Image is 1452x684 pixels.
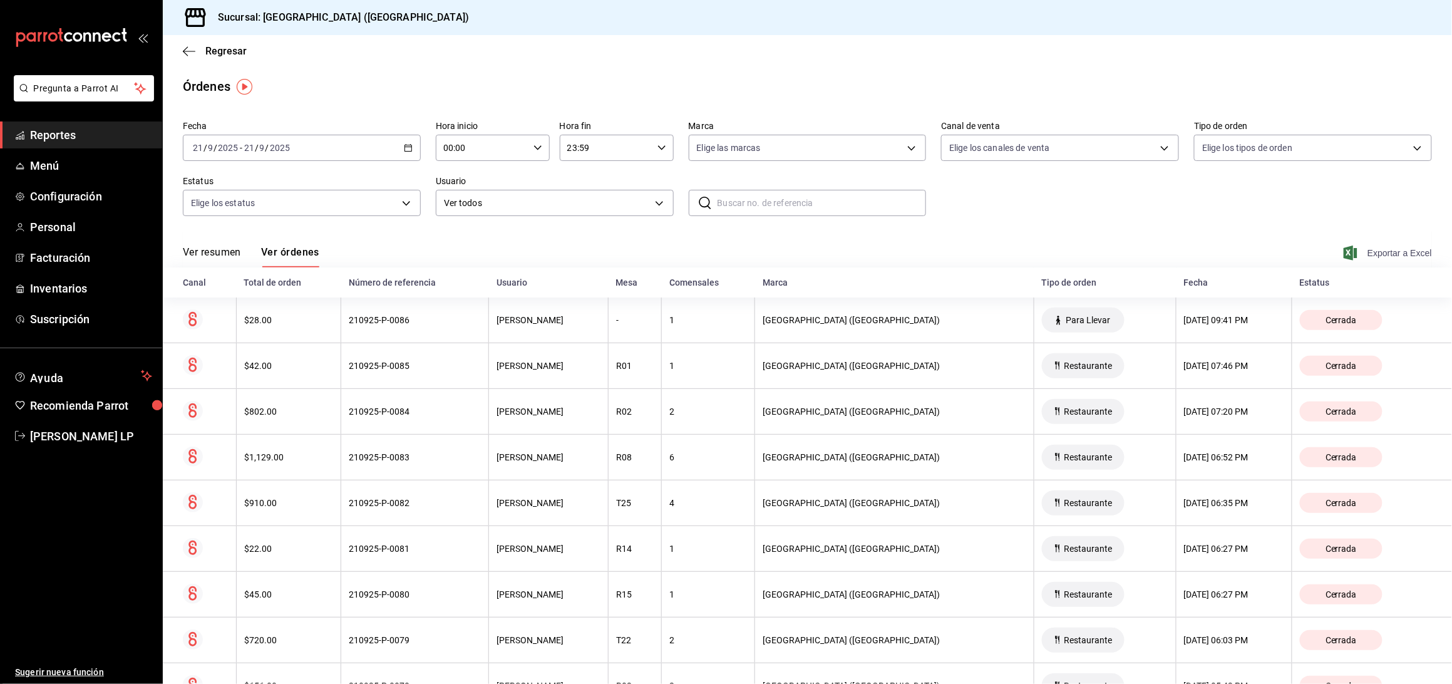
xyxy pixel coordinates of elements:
div: 1 [669,589,747,599]
input: Buscar no. de referencia [718,190,927,215]
div: Mesa [616,277,654,288]
div: navigation tabs [183,246,319,267]
div: 2 [669,407,747,417]
span: Ver todos [444,197,651,210]
div: $720.00 [244,635,334,645]
span: / [255,143,259,153]
span: Regresar [205,45,247,57]
span: Elige los estatus [191,197,255,209]
div: 210925-P-0079 [349,635,481,645]
div: [PERSON_NAME] [497,361,600,371]
div: [DATE] 06:03 PM [1184,635,1284,645]
input: -- [259,143,265,153]
span: / [214,143,217,153]
div: Órdenes [183,77,230,96]
div: [DATE] 09:41 PM [1184,315,1284,325]
label: Usuario [436,177,674,186]
div: [GEOGRAPHIC_DATA] ([GEOGRAPHIC_DATA]) [763,361,1026,371]
div: $1,129.00 [244,452,334,462]
span: Suscripción [30,311,152,328]
button: Ver resumen [183,246,241,267]
a: Pregunta a Parrot AI [9,91,154,104]
div: 210925-P-0085 [349,361,481,371]
div: R01 [616,361,654,371]
div: [DATE] 06:35 PM [1184,498,1284,508]
div: Tipo de orden [1041,277,1168,288]
div: [DATE] 07:20 PM [1184,407,1284,417]
div: [DATE] 07:46 PM [1184,361,1284,371]
div: [GEOGRAPHIC_DATA] ([GEOGRAPHIC_DATA]) [763,544,1026,554]
span: [PERSON_NAME] LP [30,428,152,445]
div: 210925-P-0083 [349,452,481,462]
label: Tipo de orden [1194,122,1432,131]
div: $28.00 [244,315,334,325]
div: 2 [669,635,747,645]
div: - [616,315,654,325]
span: Cerrada [1321,498,1362,508]
input: -- [207,143,214,153]
span: Restaurante [1059,589,1117,599]
span: Inventarios [30,280,152,297]
input: -- [192,143,203,153]
label: Marca [689,122,927,131]
div: R15 [616,589,654,599]
span: Recomienda Parrot [30,397,152,414]
span: Facturación [30,249,152,266]
div: $42.00 [244,361,334,371]
div: 1 [669,315,747,325]
div: [PERSON_NAME] [497,635,600,645]
div: T22 [616,635,654,645]
button: open_drawer_menu [138,33,148,43]
span: Cerrada [1321,544,1362,554]
div: [GEOGRAPHIC_DATA] ([GEOGRAPHIC_DATA]) [763,635,1026,645]
div: [DATE] 06:52 PM [1184,452,1284,462]
div: T25 [616,498,654,508]
div: $22.00 [244,544,334,554]
div: Comensales [669,277,748,288]
span: Cerrada [1321,635,1362,645]
div: $45.00 [244,589,334,599]
span: Cerrada [1321,361,1362,371]
div: R02 [616,407,654,417]
div: 210925-P-0084 [349,407,481,417]
div: [GEOGRAPHIC_DATA] ([GEOGRAPHIC_DATA]) [763,452,1026,462]
span: Personal [30,219,152,236]
div: [PERSON_NAME] [497,407,600,417]
div: [DATE] 06:27 PM [1184,589,1284,599]
span: Elige los canales de venta [949,142,1049,154]
label: Hora fin [560,122,674,131]
div: Usuario [497,277,601,288]
div: R14 [616,544,654,554]
span: Pregunta a Parrot AI [34,82,135,95]
div: [GEOGRAPHIC_DATA] ([GEOGRAPHIC_DATA]) [763,315,1026,325]
div: [GEOGRAPHIC_DATA] ([GEOGRAPHIC_DATA]) [763,498,1026,508]
span: - [240,143,242,153]
button: Regresar [183,45,247,57]
div: $802.00 [244,407,334,417]
span: Restaurante [1059,635,1117,645]
span: Cerrada [1321,589,1362,599]
button: Exportar a Excel [1346,246,1432,261]
span: Restaurante [1059,361,1117,371]
span: Menú [30,157,152,174]
label: Hora inicio [436,122,550,131]
label: Estatus [183,177,421,186]
span: Cerrada [1321,315,1362,325]
span: Elige las marcas [697,142,761,154]
label: Fecha [183,122,421,131]
div: [PERSON_NAME] [497,498,600,508]
span: Restaurante [1059,498,1117,508]
div: 210925-P-0082 [349,498,481,508]
span: Cerrada [1321,407,1362,417]
div: 210925-P-0080 [349,589,481,599]
div: $910.00 [244,498,334,508]
div: [PERSON_NAME] [497,589,600,599]
span: Para Llevar [1061,315,1115,325]
span: Sugerir nueva función [15,666,152,679]
div: Total de orden [244,277,334,288]
label: Canal de venta [941,122,1179,131]
img: Tooltip marker [237,79,252,95]
span: / [265,143,269,153]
